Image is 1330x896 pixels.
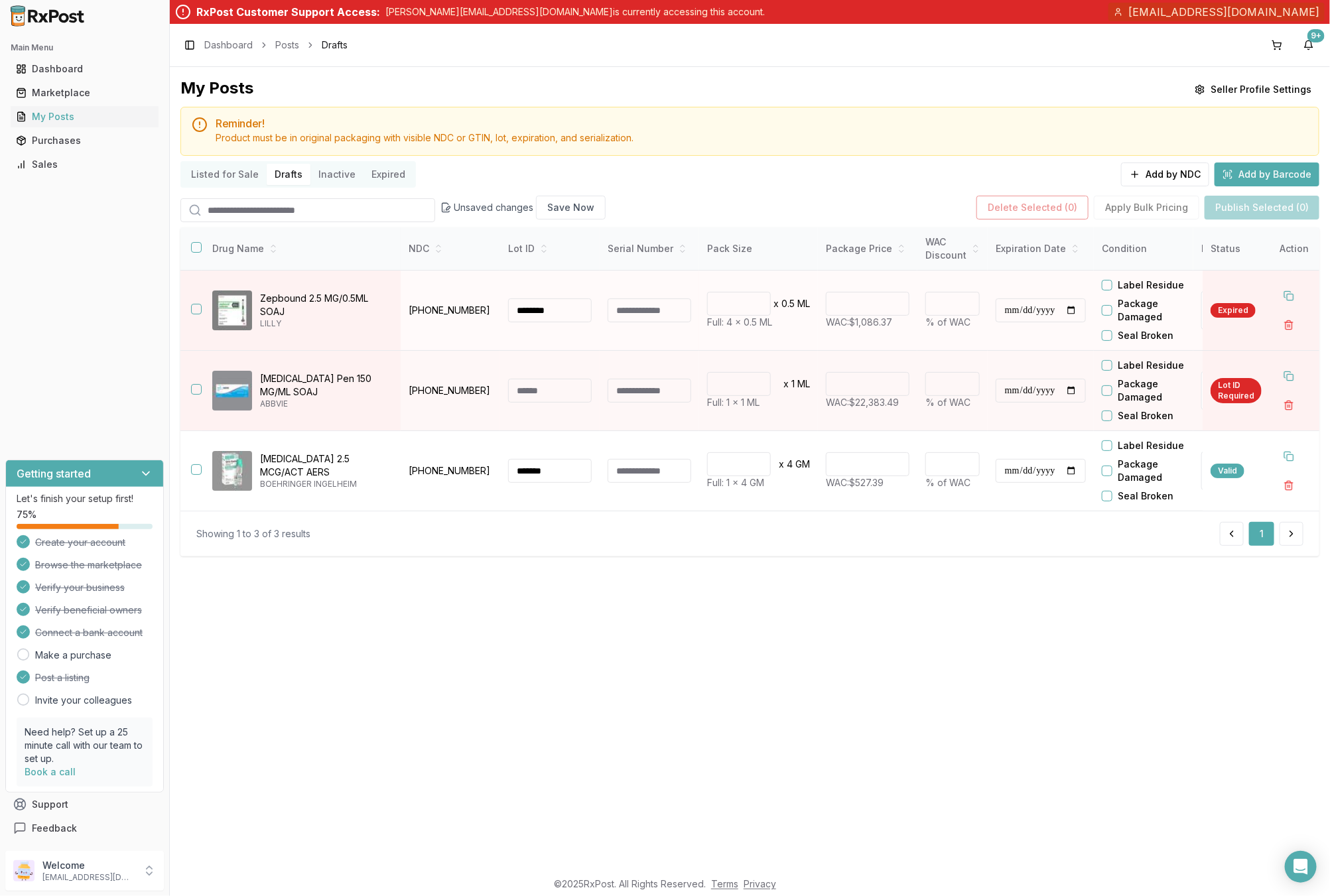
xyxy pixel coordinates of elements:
[787,458,793,471] p: 4
[409,464,492,478] p: [PHONE_NUMBER]
[773,297,779,310] p: x
[35,649,111,662] a: Make a purchase
[781,297,795,310] p: 0.5
[1307,29,1325,42] div: 9+
[1211,378,1262,403] div: Lot ID Required
[212,371,252,411] img: Skyrizi Pen 150 MG/ML SOAJ
[795,458,810,471] p: GM
[1118,458,1193,484] label: Package Damaged
[1187,78,1319,101] button: Seller Profile Settings
[212,290,252,330] img: Zepbound 2.5 MG/0.5ML SOAJ
[260,399,390,409] p: ABBVIE
[17,508,36,521] span: 75 %
[11,129,159,153] a: Purchases
[1277,444,1301,468] button: Duplicate
[5,58,164,80] button: Dashboard
[1128,4,1319,20] span: [EMAIL_ADDRESS][DOMAIN_NAME]
[440,196,606,220] div: Unsaved changes
[5,82,164,103] button: Marketplace
[826,242,909,255] div: Package Price
[260,372,390,399] p: [MEDICAL_DATA] Pen 150 MG/ML SOAJ
[1277,364,1301,388] button: Duplicate
[35,626,143,639] span: Connect a bank account
[212,242,390,255] div: Drug Name
[5,5,90,27] img: RxPost Logo
[267,164,310,185] button: Drafts
[25,726,145,765] p: Need help? Set up a 25 minute call with our team to set up.
[1118,279,1184,292] label: Label Residue
[925,235,980,262] div: WAC Discount
[744,878,776,889] a: Privacy
[996,242,1086,255] div: Expiration Date
[1215,162,1319,186] button: Add by Barcode
[180,78,253,101] div: My Posts
[11,153,159,176] a: Sales
[204,38,253,52] a: Dashboard
[1193,227,1293,271] th: DSCSA
[17,466,91,481] h3: Getting started
[707,477,764,488] span: Full: 1 x 4 GM
[1201,452,1285,490] button: Upload File (Optional)
[260,479,390,489] p: BOEHRINGER INGELHEIM
[196,4,380,20] div: RxPost Customer Support Access:
[925,397,970,408] span: % of WAC
[409,242,492,255] div: NDC
[42,872,135,883] p: [EMAIL_ADDRESS][DOMAIN_NAME]
[42,859,135,872] p: Welcome
[32,822,77,835] span: Feedback
[196,527,310,541] div: Showing 1 to 3 of 3 results
[925,477,970,488] span: % of WAC
[1277,284,1301,308] button: Duplicate
[608,242,691,255] div: Serial Number
[826,477,884,488] span: WAC: $527.39
[16,86,153,99] div: Marketplace
[310,164,364,185] button: Inactive
[1118,329,1173,342] label: Seal Broken
[364,164,413,185] button: Expired
[409,384,492,397] p: [PHONE_NUMBER]
[1277,313,1301,337] button: Delete
[1298,34,1319,56] button: 9+
[707,316,772,328] span: Full: 4 x 0.5 ML
[1118,439,1184,452] label: Label Residue
[5,154,164,175] button: Sales
[1269,227,1319,271] th: Action
[35,604,142,617] span: Verify beneficial owners
[826,316,892,328] span: WAC: $1,086.37
[5,816,164,840] button: Feedback
[1121,162,1209,186] button: Add by NDC
[1094,227,1193,271] th: Condition
[1211,303,1256,318] div: Expired
[11,105,159,129] a: My Posts
[216,131,1308,145] div: Product must be in original packaging with visible NDC or GTIN, lot, expiration, and serialization.
[797,377,810,391] p: ML
[409,304,492,317] p: [PHONE_NUMBER]
[1118,377,1193,404] label: Package Damaged
[1118,489,1173,503] label: Seal Broken
[1118,409,1173,422] label: Seal Broken
[1277,393,1301,417] button: Delete
[508,242,592,255] div: Lot ID
[16,110,153,123] div: My Posts
[35,694,132,707] a: Invite your colleagues
[707,397,760,408] span: Full: 1 x 1 ML
[1201,291,1285,330] button: Upload File (Optional)
[212,451,252,491] img: Spiriva Respimat 2.5 MCG/ACT AERS
[1249,522,1274,546] button: 1
[16,134,153,147] div: Purchases
[699,227,818,271] th: Pack Size
[925,316,970,328] span: % of WAC
[260,452,390,479] p: [MEDICAL_DATA] 2.5 MCG/ACT AERS
[1201,371,1285,410] label: Upload File (Optional)
[385,5,765,19] p: [PERSON_NAME][EMAIL_ADDRESS][DOMAIN_NAME] is currently accessing this account.
[11,42,159,53] h2: Main Menu
[25,766,76,777] a: Book a call
[322,38,348,52] span: Drafts
[35,671,90,684] span: Post a listing
[16,158,153,171] div: Sales
[35,536,125,549] span: Create your account
[783,377,789,391] p: x
[35,558,142,572] span: Browse the marketplace
[779,458,784,471] p: x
